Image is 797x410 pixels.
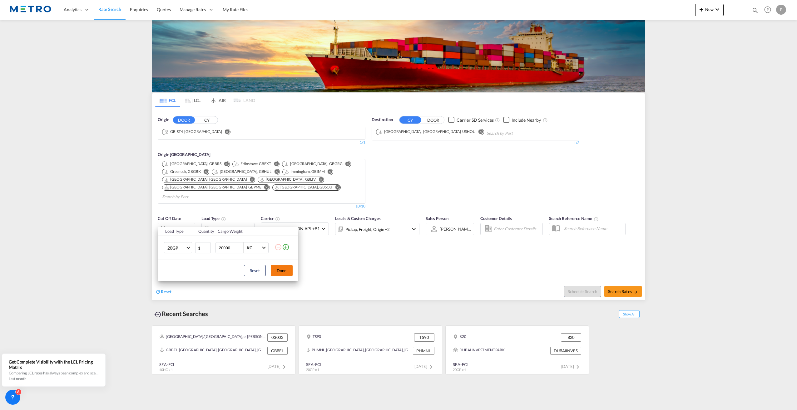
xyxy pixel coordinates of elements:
th: Quantity [195,227,214,236]
div: KG [247,245,252,250]
button: Done [271,265,293,276]
md-icon: icon-minus-circle-outline [275,243,282,251]
button: Reset [244,265,266,276]
md-icon: icon-plus-circle-outline [282,243,290,251]
input: Qty [195,242,211,253]
div: Cargo Weight [218,228,271,234]
th: Load Type [158,227,195,236]
md-select: Choose: 20GP [164,242,192,253]
input: Enter Weight [218,242,243,253]
span: 20GP [167,245,186,251]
